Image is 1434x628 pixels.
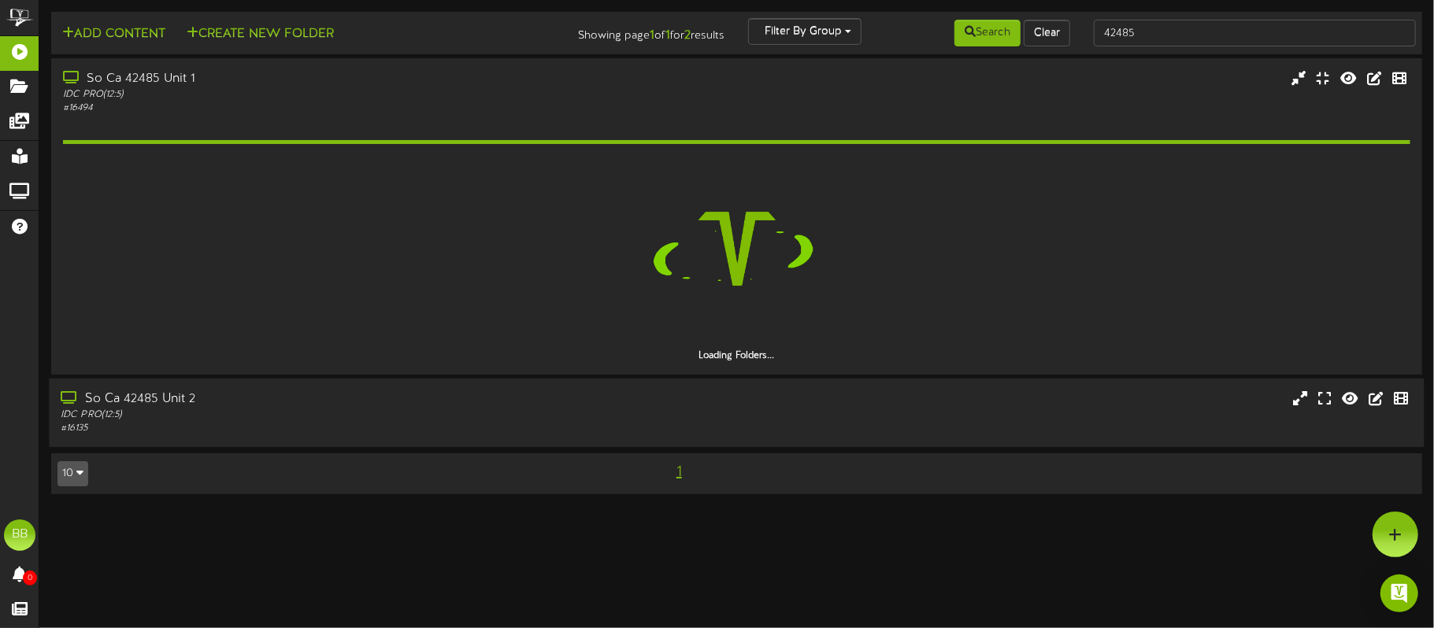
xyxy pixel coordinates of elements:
[63,70,610,88] div: So Ca 42485 Unit 1
[1024,20,1070,46] button: Clear
[506,18,736,45] div: Showing page of for results
[684,28,691,42] strong: 2
[61,408,610,422] div: IDC PRO ( 12:5 )
[954,20,1021,46] button: Search
[23,571,37,586] span: 0
[63,102,610,115] div: # 16494
[636,148,838,349] img: loading-spinner-5.png
[665,28,670,42] strong: 1
[63,88,610,102] div: IDC PRO ( 12:5 )
[57,461,88,486] button: 10
[1094,20,1416,46] input: -- Search Playlists by Name --
[673,464,686,481] span: 1
[699,350,775,361] strong: Loading Folders...
[57,24,170,44] button: Add Content
[650,28,654,42] strong: 1
[4,519,35,551] div: BB
[182,24,339,44] button: Create New Folder
[61,422,610,435] div: # 16135
[1380,574,1418,612] div: Open Intercom Messenger
[748,18,862,45] button: Filter By Group
[61,390,610,408] div: So Ca 42485 Unit 2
